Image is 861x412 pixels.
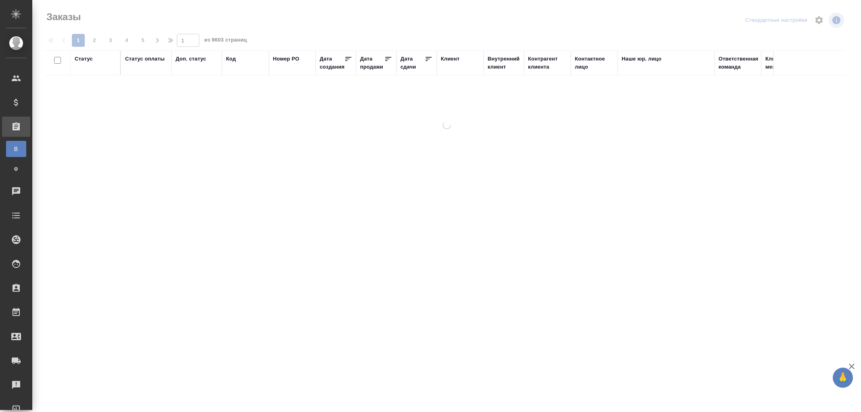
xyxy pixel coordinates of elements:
[6,161,26,177] a: Ф
[226,55,236,63] div: Код
[360,55,384,71] div: Дата продажи
[833,368,853,388] button: 🙏
[273,55,299,63] div: Номер PO
[176,55,206,63] div: Доп. статус
[75,55,93,63] div: Статус
[488,55,520,71] div: Внутренний клиент
[719,55,758,71] div: Ответственная команда
[575,55,614,71] div: Контактное лицо
[320,55,344,71] div: Дата создания
[10,165,22,173] span: Ф
[765,55,804,71] div: Клиентские менеджеры
[441,55,459,63] div: Клиент
[836,369,850,386] span: 🙏
[622,55,662,63] div: Наше юр. лицо
[125,55,165,63] div: Статус оплаты
[10,145,22,153] span: В
[400,55,425,71] div: Дата сдачи
[6,141,26,157] a: В
[528,55,567,71] div: Контрагент клиента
